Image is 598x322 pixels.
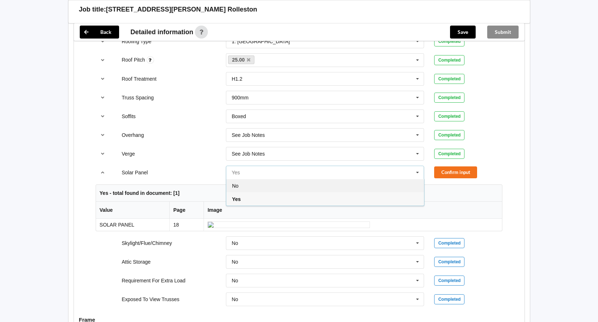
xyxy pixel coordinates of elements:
div: Boxed [232,114,246,119]
button: reference-toggle [96,166,110,179]
button: reference-toggle [96,147,110,160]
div: No [232,259,238,264]
label: Overhang [122,132,144,138]
button: reference-toggle [96,35,110,48]
button: Confirm input [434,166,477,178]
div: No [232,241,238,246]
label: Soffits [122,113,136,119]
label: Verge [122,151,135,157]
div: H1.2 [232,76,243,81]
div: Completed [434,257,464,267]
div: Completed [434,74,464,84]
div: 1. [GEOGRAPHIC_DATA] [232,39,290,44]
div: 900mm [232,95,249,100]
div: See Job Notes [232,151,265,156]
button: Back [80,26,119,39]
button: reference-toggle [96,54,110,67]
button: Save [450,26,476,39]
label: Roofing Type [122,39,151,44]
td: SOLAR PANEL [96,219,169,231]
div: Completed [434,276,464,286]
span: No [232,183,239,189]
label: Requirement For Extra Load [122,278,185,283]
button: reference-toggle [96,72,110,85]
label: Roof Treatment [122,76,157,82]
div: Completed [434,36,464,46]
div: Completed [434,294,464,304]
div: Completed [434,55,464,65]
a: 25.00 [228,55,255,64]
td: 18 [169,219,204,231]
th: Page [169,202,204,219]
label: Attic Storage [122,259,150,265]
span: Detailed information [131,29,193,35]
div: Completed [434,149,464,159]
label: Truss Spacing [122,95,154,100]
label: Skylight/Flue/Chimney [122,240,172,246]
th: Yes - total found in document: [1] [96,185,502,202]
div: Completed [434,111,464,121]
div: No [232,278,238,283]
th: Value [96,202,169,219]
h3: Job title: [79,5,106,14]
button: reference-toggle [96,129,110,142]
div: No [232,297,238,302]
div: Completed [434,93,464,103]
img: ai_input-page18-SolarPanel-0-0.jpeg [208,222,370,228]
h3: [STREET_ADDRESS][PERSON_NAME] Rolleston [106,5,257,14]
div: Completed [434,238,464,248]
button: reference-toggle [96,110,110,123]
button: reference-toggle [96,91,110,104]
div: See Job Notes [232,133,265,138]
label: Solar Panel [122,170,148,175]
label: Roof Pitch [122,57,146,63]
span: Yes [232,196,241,202]
th: Image [204,202,502,219]
label: Exposed To View Trusses [122,296,179,302]
div: Completed [434,130,464,140]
